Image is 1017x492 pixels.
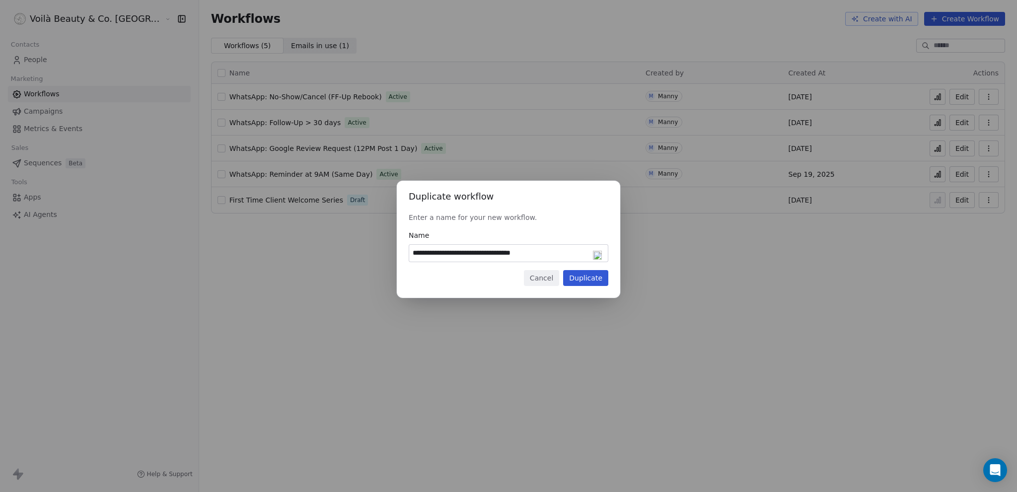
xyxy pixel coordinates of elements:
[524,270,559,286] button: Cancel
[409,212,608,222] p: Enter a name for your new workflow.
[409,193,608,203] h1: Duplicate workflow
[409,230,608,240] span: Name
[563,270,608,286] button: Duplicate
[593,251,602,260] img: 19.png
